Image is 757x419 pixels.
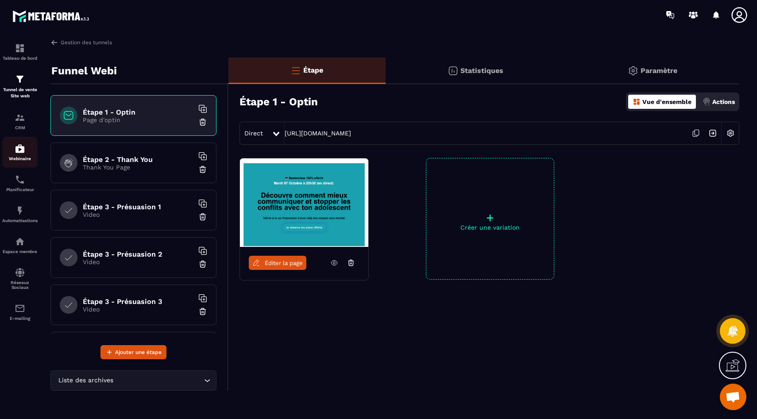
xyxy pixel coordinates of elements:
[2,249,38,254] p: Espace membre
[56,376,115,385] span: Liste des archives
[100,345,166,359] button: Ajouter une étape
[303,66,323,74] p: Étape
[426,211,554,224] p: +
[83,306,193,313] p: Video
[2,296,38,327] a: emailemailE-mailing
[198,260,207,269] img: trash
[239,96,318,108] h3: Étape 1 - Optin
[628,65,638,76] img: setting-gr.5f69749f.svg
[198,307,207,316] img: trash
[15,112,25,123] img: formation
[265,260,303,266] span: Éditer la page
[2,168,38,199] a: schedulerschedulerPlanificateur
[83,297,193,306] h6: Étape 3 - Présuasion 3
[83,250,193,258] h6: Étape 3 - Présuasion 2
[15,236,25,247] img: automations
[2,56,38,61] p: Tableau de bord
[15,43,25,54] img: formation
[50,38,112,46] a: Gestion des tunnels
[15,74,25,85] img: formation
[2,280,38,290] p: Réseaux Sociaux
[15,303,25,314] img: email
[115,376,202,385] input: Search for option
[83,155,193,164] h6: Étape 2 - Thank You
[633,98,641,106] img: dashboard-orange.40269519.svg
[2,156,38,161] p: Webinaire
[2,316,38,321] p: E-mailing
[249,256,306,270] a: Éditer la page
[83,108,193,116] h6: Étape 1 - Optin
[83,203,193,211] h6: Étape 3 - Présuasion 1
[448,65,458,76] img: stats.20deebd0.svg
[2,36,38,67] a: formationformationTableau de bord
[12,8,92,24] img: logo
[642,98,691,105] p: Vue d'ensemble
[426,224,554,231] p: Créer une variation
[704,125,721,142] img: arrow-next.bcc2205e.svg
[2,199,38,230] a: automationsautomationsAutomatisations
[641,66,677,75] p: Paramètre
[83,258,193,265] p: Video
[720,384,746,410] div: Ouvrir le chat
[240,158,368,247] img: image
[2,137,38,168] a: automationsautomationsWebinaire
[15,205,25,216] img: automations
[703,98,711,106] img: actions.d6e523a2.png
[2,106,38,137] a: formationformationCRM
[15,174,25,185] img: scheduler
[15,267,25,278] img: social-network
[198,118,207,127] img: trash
[460,66,503,75] p: Statistiques
[722,125,739,142] img: setting-w.858f3a88.svg
[198,165,207,174] img: trash
[50,38,58,46] img: arrow
[2,125,38,130] p: CRM
[2,261,38,296] a: social-networksocial-networkRéseaux Sociaux
[290,65,301,76] img: bars-o.4a397970.svg
[51,62,117,80] p: Funnel Webi
[2,230,38,261] a: automationsautomationsEspace membre
[244,130,263,137] span: Direct
[198,212,207,221] img: trash
[285,130,351,137] a: [URL][DOMAIN_NAME]
[115,348,162,357] span: Ajouter une étape
[2,87,38,99] p: Tunnel de vente Site web
[50,370,216,391] div: Search for option
[83,164,193,171] p: Thank You Page
[2,218,38,223] p: Automatisations
[2,67,38,106] a: formationformationTunnel de vente Site web
[2,187,38,192] p: Planificateur
[15,143,25,154] img: automations
[83,211,193,218] p: Video
[83,116,193,123] p: Page d'optin
[712,98,735,105] p: Actions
